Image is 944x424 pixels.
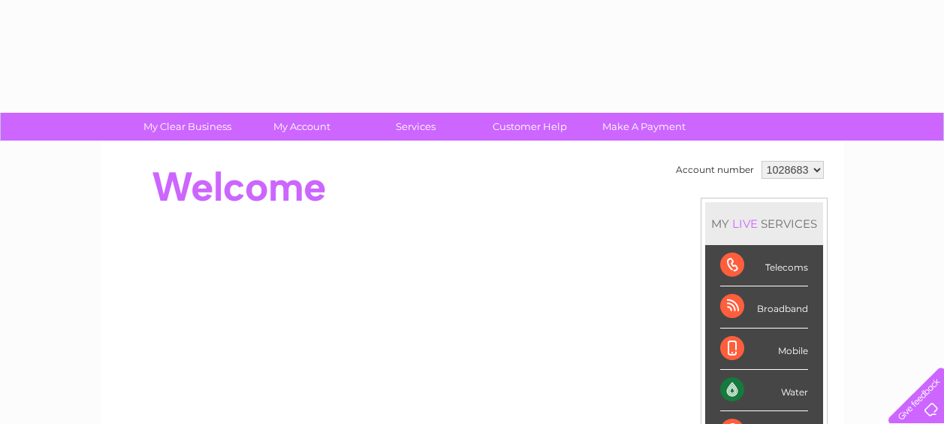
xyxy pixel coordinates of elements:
[125,113,249,141] a: My Clear Business
[720,245,808,286] div: Telecoms
[720,370,808,411] div: Water
[705,202,823,245] div: MY SERVICES
[672,157,758,183] td: Account number
[720,329,808,370] div: Mobile
[720,286,808,328] div: Broadband
[582,113,706,141] a: Make A Payment
[729,217,761,231] div: LIVE
[468,113,592,141] a: Customer Help
[354,113,478,141] a: Services
[240,113,363,141] a: My Account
